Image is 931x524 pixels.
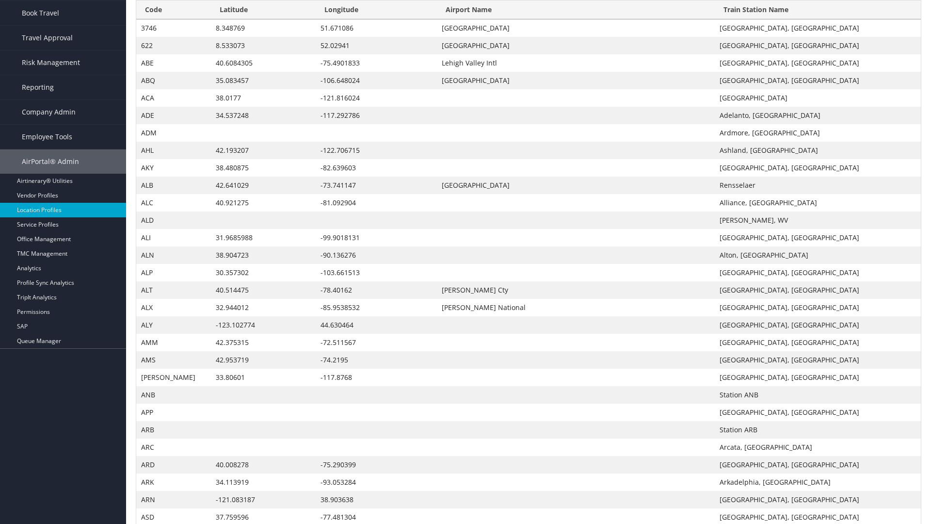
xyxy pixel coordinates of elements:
[136,386,211,404] td: ANB
[316,456,437,474] td: -75.290399
[715,0,921,19] th: Train Station Name: activate to sort column ascending
[715,19,921,37] td: [GEOGRAPHIC_DATA], [GEOGRAPHIC_DATA]
[316,89,437,107] td: -121.816024
[136,316,211,334] td: ALY
[316,159,437,177] td: -82.639603
[136,299,211,316] td: ALX
[715,299,921,316] td: [GEOGRAPHIC_DATA], [GEOGRAPHIC_DATA]
[211,194,316,212] td: 40.921275
[136,194,211,212] td: ALC
[715,281,921,299] td: [GEOGRAPHIC_DATA], [GEOGRAPHIC_DATA]
[715,246,921,264] td: Alton, [GEOGRAPHIC_DATA]
[715,159,921,177] td: [GEOGRAPHIC_DATA], [GEOGRAPHIC_DATA]
[316,142,437,159] td: -122.706715
[211,474,316,491] td: 34.113919
[136,54,211,72] td: ABE
[211,0,316,19] th: Latitude: activate to sort column ascending
[211,299,316,316] td: 32.944012
[136,491,211,508] td: ARN
[715,142,921,159] td: Ashland, [GEOGRAPHIC_DATA]
[715,37,921,54] td: [GEOGRAPHIC_DATA], [GEOGRAPHIC_DATA]
[136,439,211,456] td: ARC
[437,177,714,194] td: [GEOGRAPHIC_DATA]
[316,229,437,246] td: -99.9018131
[211,54,316,72] td: 40.6084305
[136,246,211,264] td: ALN
[316,474,437,491] td: -93.053284
[316,264,437,281] td: -103.661513
[316,334,437,351] td: -72.511567
[437,54,714,72] td: Lehigh Valley Intl
[136,37,211,54] td: 622
[211,264,316,281] td: 30.357302
[136,72,211,89] td: ABQ
[136,474,211,491] td: ARK
[22,75,54,99] span: Reporting
[211,334,316,351] td: 42.375315
[136,0,211,19] th: Code: activate to sort column descending
[22,26,73,50] span: Travel Approval
[316,316,437,334] td: 44.630464
[715,72,921,89] td: [GEOGRAPHIC_DATA], [GEOGRAPHIC_DATA]
[136,212,211,229] td: ALD
[211,142,316,159] td: 42.193207
[22,125,72,149] span: Employee Tools
[715,404,921,421] td: [GEOGRAPHIC_DATA], [GEOGRAPHIC_DATA]
[316,299,437,316] td: -85.9538532
[715,316,921,334] td: [GEOGRAPHIC_DATA], [GEOGRAPHIC_DATA]
[715,456,921,474] td: [GEOGRAPHIC_DATA], [GEOGRAPHIC_DATA]
[136,159,211,177] td: AKY
[316,351,437,369] td: -74.2195
[715,177,921,194] td: Rensselaer
[136,421,211,439] td: ARB
[316,107,437,124] td: -117.292786
[715,439,921,456] td: Arcata, [GEOGRAPHIC_DATA]
[316,194,437,212] td: -81.092904
[136,281,211,299] td: ALT
[136,456,211,474] td: ARD
[211,491,316,508] td: -121.083187
[22,100,76,124] span: Company Admin
[211,159,316,177] td: 38.480875
[437,281,714,299] td: [PERSON_NAME] Cty
[22,1,59,25] span: Book Travel
[715,491,921,508] td: [GEOGRAPHIC_DATA], [GEOGRAPHIC_DATA]
[211,316,316,334] td: -123.102774
[715,264,921,281] td: [GEOGRAPHIC_DATA], [GEOGRAPHIC_DATA]
[316,0,437,19] th: Longitude: activate to sort column ascending
[715,54,921,72] td: [GEOGRAPHIC_DATA], [GEOGRAPHIC_DATA]
[136,124,211,142] td: ADM
[136,264,211,281] td: ALP
[316,246,437,264] td: -90.136276
[437,0,714,19] th: Airport Name: activate to sort column ascending
[715,107,921,124] td: Adelanto, [GEOGRAPHIC_DATA]
[136,142,211,159] td: AHL
[316,491,437,508] td: 38.903638
[211,281,316,299] td: 40.514475
[316,281,437,299] td: -78.40162
[316,177,437,194] td: -73.741147
[211,369,316,386] td: 33.80601
[715,212,921,229] td: [PERSON_NAME], WV
[211,19,316,37] td: 8.348769
[22,50,80,75] span: Risk Management
[211,72,316,89] td: 35.083457
[316,37,437,54] td: 52.02941
[211,351,316,369] td: 42.953719
[715,386,921,404] td: Station ANB
[715,194,921,212] td: Alliance, [GEOGRAPHIC_DATA]
[715,89,921,107] td: [GEOGRAPHIC_DATA]
[136,334,211,351] td: AMM
[136,19,211,37] td: 3746
[136,369,211,386] td: [PERSON_NAME]
[316,19,437,37] td: 51.671086
[211,107,316,124] td: 34.537248
[715,334,921,351] td: [GEOGRAPHIC_DATA], [GEOGRAPHIC_DATA]
[136,177,211,194] td: ALB
[715,421,921,439] td: Station ARB
[715,474,921,491] td: Arkadelphia, [GEOGRAPHIC_DATA]
[22,149,79,174] span: AirPortal® Admin
[211,37,316,54] td: 8.533073
[136,404,211,421] td: APP
[437,19,714,37] td: [GEOGRAPHIC_DATA]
